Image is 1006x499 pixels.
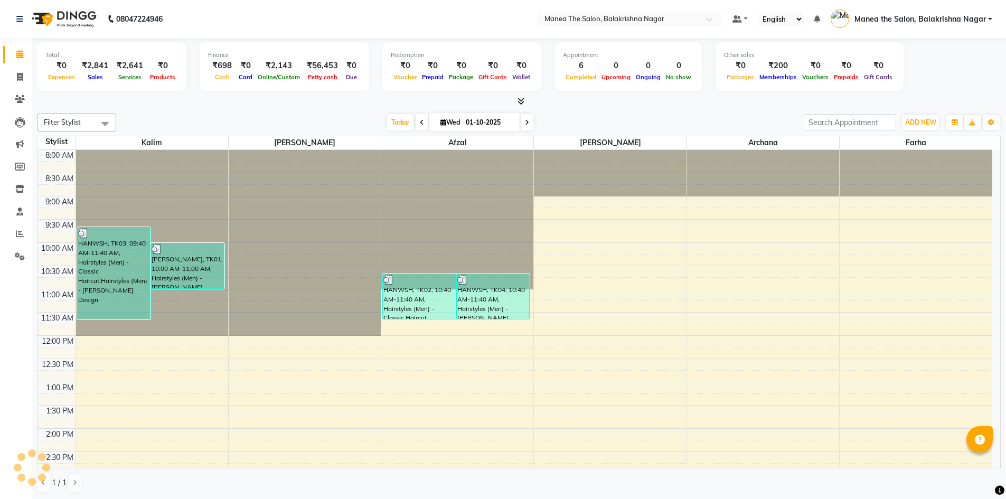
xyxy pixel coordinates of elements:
img: logo [27,4,99,34]
div: ₹698 [208,60,236,72]
div: Other sales [724,51,895,60]
div: 1:30 PM [44,406,76,417]
span: Kalim [76,136,228,149]
div: ₹0 [831,60,861,72]
div: ₹0 [800,60,831,72]
div: ₹0 [236,60,255,72]
div: ₹0 [419,60,446,72]
span: Expenses [45,73,78,81]
div: 0 [599,60,633,72]
b: 08047224946 [116,4,163,34]
div: 2:30 PM [44,452,76,463]
div: 8:30 AM [43,173,76,184]
span: Prepaids [831,73,861,81]
div: 11:30 AM [39,313,76,324]
div: ₹0 [510,60,533,72]
span: Prepaid [419,73,446,81]
span: Memberships [757,73,800,81]
span: Packages [724,73,757,81]
div: ₹0 [476,60,510,72]
div: 11:00 AM [39,289,76,300]
span: Filter Stylist [44,118,81,126]
div: ₹0 [45,60,78,72]
div: 1:00 PM [44,382,76,393]
div: ₹2,641 [112,60,147,72]
iframe: chat widget [962,457,995,488]
div: Appointment [563,51,694,60]
span: Wallet [510,73,533,81]
div: ₹0 [724,60,757,72]
span: Ongoing [633,73,663,81]
div: HANWSH, TK04, 10:40 AM-11:40 AM, Hairstyles (Men) - [PERSON_NAME] Design [457,274,530,319]
span: No show [663,73,694,81]
div: 12:00 PM [40,336,76,347]
div: ₹56,453 [303,60,342,72]
span: Petty cash [305,73,340,81]
button: ADD NEW [902,115,939,130]
span: [PERSON_NAME] [229,136,381,149]
span: Sales [85,73,106,81]
span: ADD NEW [905,118,936,126]
input: 2025-10-01 [463,115,515,130]
span: Vouchers [800,73,831,81]
span: Wed [438,118,463,126]
div: Stylist [37,136,76,147]
span: Gift Cards [476,73,510,81]
span: Products [147,73,178,81]
div: HANWSH, TK02, 10:40 AM-11:40 AM, Hairstyles (Men) - Classic Haircut [383,274,456,319]
div: [PERSON_NAME], TK01, 10:00 AM-11:00 AM, Hairstyles (Men) - [PERSON_NAME] Design [151,243,224,288]
span: farha [840,136,992,149]
div: ₹0 [861,60,895,72]
div: 0 [633,60,663,72]
div: ₹0 [391,60,419,72]
div: 2:00 PM [44,429,76,440]
div: 10:00 AM [39,243,76,254]
span: Cash [212,73,232,81]
div: ₹0 [446,60,476,72]
span: Afzal [381,136,533,149]
span: Card [236,73,255,81]
span: Services [116,73,144,81]
span: Archana [687,136,839,149]
div: 9:30 AM [43,220,76,231]
span: Voucher [391,73,419,81]
div: ₹0 [342,60,361,72]
div: 6 [563,60,599,72]
div: ₹200 [757,60,800,72]
div: Redemption [391,51,533,60]
span: Today [387,114,413,130]
div: Total [45,51,178,60]
span: Online/Custom [255,73,303,81]
span: [PERSON_NAME] [534,136,686,149]
div: HANWSH, TK03, 09:40 AM-11:40 AM, Hairstyles (Men) - Classic Haircut,Hairstyles (Men) - [PERSON_NA... [78,228,151,319]
div: 0 [663,60,694,72]
div: 10:30 AM [39,266,76,277]
div: 8:00 AM [43,150,76,161]
div: Finance [208,51,361,60]
span: Package [446,73,476,81]
div: 12:30 PM [40,359,76,370]
input: Search Appointment [804,114,896,130]
img: Manea the Salon, Balakrishna Nagar [831,10,849,28]
div: ₹2,841 [78,60,112,72]
div: ₹2,143 [255,60,303,72]
span: Gift Cards [861,73,895,81]
div: 9:00 AM [43,196,76,208]
span: Completed [563,73,599,81]
span: Manea the Salon, Balakrishna Nagar [854,14,986,25]
div: ₹0 [147,60,178,72]
span: Due [343,73,360,81]
span: 1 / 1 [52,477,67,488]
span: Upcoming [599,73,633,81]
